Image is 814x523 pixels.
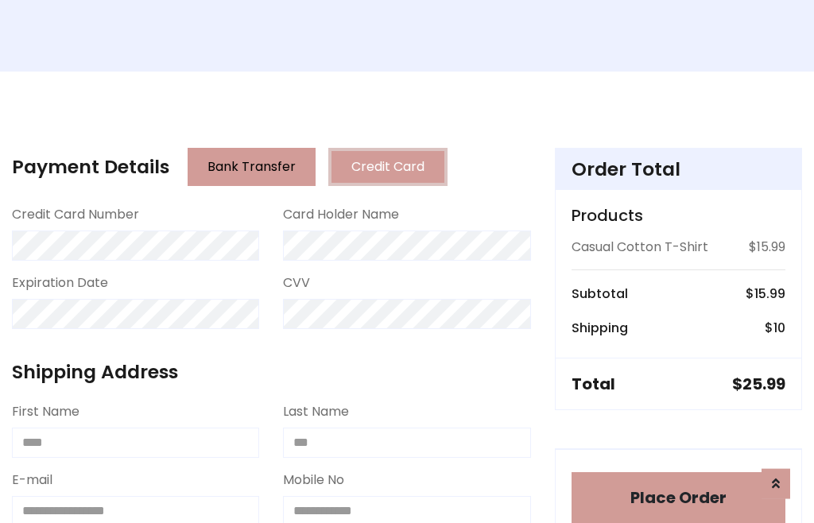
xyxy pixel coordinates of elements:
h4: Payment Details [12,156,169,178]
label: Last Name [283,402,349,421]
label: CVV [283,273,310,292]
h6: $ [765,320,785,335]
button: Credit Card [328,148,448,186]
p: $15.99 [749,238,785,257]
h4: Shipping Address [12,361,531,383]
h4: Order Total [572,158,785,180]
span: 10 [773,319,785,337]
span: 15.99 [754,285,785,303]
h6: $ [746,286,785,301]
label: Credit Card Number [12,205,139,224]
label: Mobile No [283,471,344,490]
h5: Products [572,206,785,225]
span: 25.99 [742,373,785,395]
button: Bank Transfer [188,148,316,186]
label: Expiration Date [12,273,108,292]
label: E-mail [12,471,52,490]
h5: $ [732,374,785,393]
button: Place Order [572,472,785,523]
label: First Name [12,402,79,421]
p: Casual Cotton T-Shirt [572,238,708,257]
label: Card Holder Name [283,205,399,224]
h5: Total [572,374,615,393]
h6: Shipping [572,320,628,335]
h6: Subtotal [572,286,628,301]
